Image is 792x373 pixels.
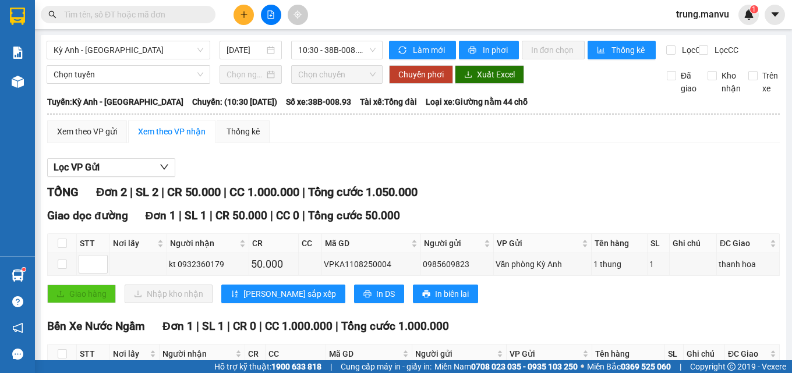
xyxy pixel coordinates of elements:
[47,185,79,199] span: TỔNG
[592,344,665,364] th: Tên hàng
[161,185,164,199] span: |
[113,237,155,250] span: Nơi lấy
[160,162,169,172] span: down
[170,237,237,250] span: Người nhận
[12,76,24,88] img: warehouse-icon
[497,237,579,250] span: VP Gửi
[57,125,117,138] div: Xem theo VP gửi
[434,360,578,373] span: Miền Nam
[684,344,725,364] th: Ghi chú
[621,362,671,371] strong: 0369 525 060
[649,258,667,271] div: 1
[363,290,372,299] span: printer
[227,44,265,56] input: 11/08/2025
[221,285,345,303] button: sort-ascending[PERSON_NAME] sắp xếp
[227,125,260,138] div: Thống kê
[435,287,469,300] span: In biên lai
[98,257,105,264] span: up
[162,347,233,360] span: Người nhận
[229,185,299,199] span: CC 1.000.000
[592,234,648,253] th: Tên hàng
[426,95,528,108] span: Loại xe: Giường nằm 44 chỗ
[667,7,738,22] span: trung.manvu
[477,68,515,81] span: Xuất Excel
[588,41,656,59] button: bar-chartThống kê
[322,253,421,276] td: VPKA1108250004
[341,360,432,373] span: Cung cấp máy in - giấy in:
[389,65,453,84] button: Chuyển phơi
[413,285,478,303] button: printerIn biên lai
[286,95,351,108] span: Số xe: 38B-008.93
[398,46,408,55] span: sync
[54,160,100,175] span: Lọc VP Gửi
[64,8,201,21] input: Tìm tên, số ĐT hoặc mã đơn
[720,237,768,250] span: ĐC Giao
[233,319,256,333] span: CR 0
[243,287,336,300] span: [PERSON_NAME] sắp xếp
[750,5,758,13] sup: 1
[12,269,24,282] img: warehouse-icon
[455,65,524,84] button: downloadXuất Excel
[728,347,768,360] span: ĐC Giao
[210,209,213,222] span: |
[12,47,24,59] img: solution-icon
[265,319,333,333] span: CC 1.000.000
[648,234,669,253] th: SL
[471,362,578,371] strong: 0708 023 035 - 0935 103 250
[22,268,26,271] sup: 1
[249,234,299,253] th: CR
[48,10,56,19] span: search
[12,349,23,360] span: message
[214,360,321,373] span: Hỗ trợ kỹ thuật:
[215,209,267,222] span: CR 50.000
[752,5,756,13] span: 1
[113,347,147,360] span: Nơi lấy
[581,364,584,369] span: ⚪️
[335,319,338,333] span: |
[224,185,227,199] span: |
[597,46,607,55] span: bar-chart
[677,44,708,56] span: Lọc CR
[266,344,327,364] th: CC
[676,69,701,95] span: Đã giao
[12,322,23,333] span: notification
[415,347,494,360] span: Người gửi
[587,360,671,373] span: Miền Bắc
[389,41,456,59] button: syncLàm mới
[459,41,519,59] button: printerIn phơi
[240,10,248,19] span: plus
[94,264,107,273] span: Decrease Value
[146,209,176,222] span: Đơn 1
[494,253,592,276] td: Văn phòng Kỳ Anh
[298,66,376,83] span: Chọn chuyến
[251,256,297,272] div: 50.000
[276,209,299,222] span: CC 0
[665,344,684,364] th: SL
[710,44,740,56] span: Lọc CC
[47,209,128,222] span: Giao dọc đường
[227,319,230,333] span: |
[130,185,133,199] span: |
[308,209,400,222] span: Tổng cước 50.000
[136,185,158,199] span: SL 2
[77,234,110,253] th: STT
[302,209,305,222] span: |
[54,41,203,59] span: Kỳ Anh - Hà Nội
[727,363,736,371] span: copyright
[593,258,646,271] div: 1 thung
[96,185,127,199] span: Đơn 2
[424,237,481,250] span: Người gửi
[98,265,105,272] span: down
[288,5,308,25] button: aim
[167,185,221,199] span: CR 50.000
[10,8,25,25] img: logo-vxr
[196,319,199,333] span: |
[308,185,418,199] span: Tổng cước 1.050.000
[360,95,417,108] span: Tài xế: Tổng đài
[496,258,589,271] div: Văn phòng Kỳ Anh
[138,125,206,138] div: Xem theo VP nhận
[510,347,579,360] span: VP Gửi
[47,158,175,177] button: Lọc VP Gửi
[298,41,376,59] span: 10:30 - 38B-008.93
[47,97,183,106] b: Tuyến: Kỳ Anh - [GEOGRAPHIC_DATA]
